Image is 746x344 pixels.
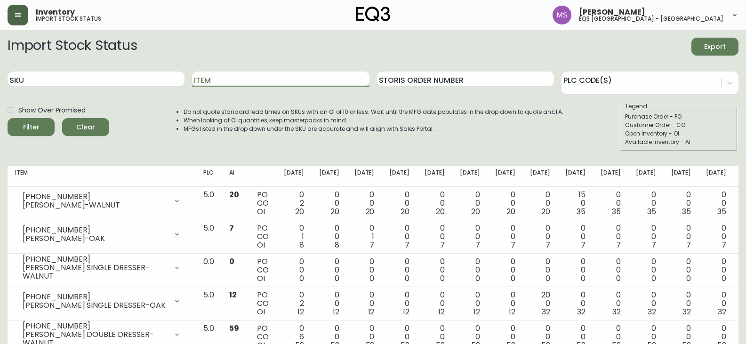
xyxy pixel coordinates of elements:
[440,240,445,250] span: 7
[23,322,168,330] div: [PHONE_NUMBER]
[23,121,40,133] div: Filter
[229,289,237,300] span: 12
[625,121,732,129] div: Customer Order - CO
[628,166,664,187] th: [DATE]
[541,206,550,217] span: 20
[495,224,515,249] div: 0 0
[460,291,480,316] div: 0 0
[651,273,656,284] span: 0
[522,166,558,187] th: [DATE]
[333,306,339,317] span: 12
[471,206,480,217] span: 20
[530,191,550,216] div: 0 0
[356,7,391,22] img: logo
[440,273,445,284] span: 0
[23,234,168,243] div: [PERSON_NAME]-OAK
[530,291,550,316] div: 20 0
[284,291,304,316] div: 0 2
[706,257,726,283] div: 0 0
[577,306,586,317] span: 32
[417,166,452,187] th: [DATE]
[196,220,222,254] td: 5.0
[425,224,445,249] div: 0 0
[62,118,109,136] button: Clear
[612,206,621,217] span: 35
[651,240,656,250] span: 7
[425,257,445,283] div: 0 0
[23,192,168,201] div: [PHONE_NUMBER]
[577,206,586,217] span: 35
[222,166,249,187] th: AI
[23,301,168,310] div: [PERSON_NAME] SINGLE DRESSER-OAK
[15,291,188,312] div: [PHONE_NUMBER][PERSON_NAME] SINGLE DRESSER-OAK
[706,291,726,316] div: 0 0
[15,191,188,211] div: [PHONE_NUMBER][PERSON_NAME]-WALNUT
[23,293,168,301] div: [PHONE_NUMBER]
[706,191,726,216] div: 0 0
[636,257,656,283] div: 0 0
[15,224,188,245] div: [PHONE_NUMBER][PERSON_NAME]-OAK
[558,166,593,187] th: [DATE]
[319,257,339,283] div: 0 0
[335,240,339,250] span: 8
[403,306,409,317] span: 12
[593,166,628,187] th: [DATE]
[664,166,699,187] th: [DATE]
[23,226,168,234] div: [PHONE_NUMBER]
[229,223,234,233] span: 7
[579,8,645,16] span: [PERSON_NAME]
[698,166,734,187] th: [DATE]
[488,166,523,187] th: [DATE]
[722,240,726,250] span: 7
[257,306,265,317] span: OI
[495,257,515,283] div: 0 0
[36,8,75,16] span: Inventory
[257,240,265,250] span: OI
[460,257,480,283] div: 0 0
[405,240,409,250] span: 7
[299,273,304,284] span: 0
[23,264,168,280] div: [PERSON_NAME] SINGLE DRESSER-WALNUT
[545,273,550,284] span: 0
[565,191,586,216] div: 15 0
[601,191,621,216] div: 0 0
[196,187,222,220] td: 5.0
[460,191,480,216] div: 0 0
[706,224,726,249] div: 0 0
[257,224,269,249] div: PO CO
[436,206,445,217] span: 20
[475,240,480,250] span: 7
[612,306,621,317] span: 32
[297,306,304,317] span: 12
[354,257,375,283] div: 0 0
[647,206,656,217] span: 35
[8,118,55,136] button: Filter
[401,206,409,217] span: 20
[625,138,732,146] div: Available Inventory - AI
[276,166,312,187] th: [DATE]
[682,306,691,317] span: 32
[369,240,374,250] span: 7
[295,206,304,217] span: 20
[686,273,691,284] span: 0
[718,306,726,317] span: 32
[495,191,515,216] div: 0 0
[601,224,621,249] div: 0 0
[530,224,550,249] div: 0 0
[389,291,409,316] div: 0 0
[460,224,480,249] div: 0 0
[319,224,339,249] div: 0 0
[625,112,732,121] div: Purchase Order - PO
[229,256,234,267] span: 0
[257,257,269,283] div: PO CO
[636,291,656,316] div: 0 0
[319,291,339,316] div: 0 0
[671,224,691,249] div: 0 0
[382,166,417,187] th: [DATE]
[473,306,480,317] span: 12
[425,191,445,216] div: 0 0
[284,191,304,216] div: 0 2
[636,224,656,249] div: 0 0
[15,257,188,278] div: [PHONE_NUMBER][PERSON_NAME] SINGLE DRESSER-WALNUT
[425,291,445,316] div: 0 0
